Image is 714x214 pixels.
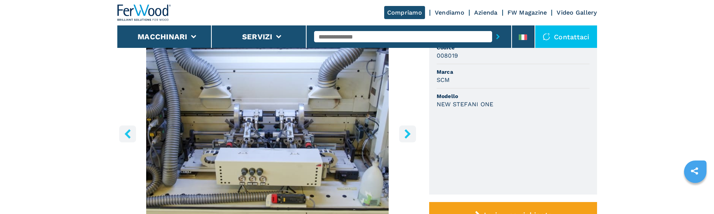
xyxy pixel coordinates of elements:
[437,68,590,76] span: Marca
[474,9,498,16] a: Azienda
[399,125,416,142] button: right-button
[437,100,494,108] h3: NEW STEFANI ONE
[138,32,187,41] button: Macchinari
[507,9,547,16] a: FW Magazine
[557,9,597,16] a: Video Gallery
[119,125,136,142] button: left-button
[543,33,550,40] img: Contattaci
[682,180,708,208] iframe: Chat
[435,9,464,16] a: Vendiamo
[437,92,590,100] span: Modello
[384,6,425,19] a: Compriamo
[437,51,458,60] h3: 008019
[535,25,597,48] div: Contattaci
[685,162,704,180] a: sharethis
[117,4,171,21] img: Ferwood
[437,76,450,84] h3: SCM
[242,32,272,41] button: Servizi
[492,28,504,45] button: submit-button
